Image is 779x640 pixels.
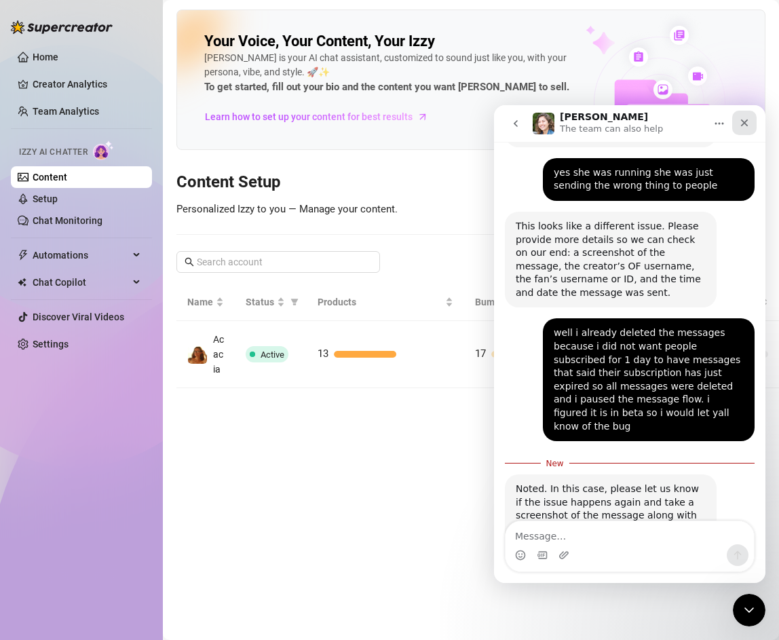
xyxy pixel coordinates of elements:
a: Learn how to set up your content for best results [204,106,438,128]
a: Creator Analytics [33,73,141,95]
span: filter [288,292,301,312]
span: 13 [318,347,328,360]
img: Chat Copilot [18,278,26,287]
span: Bump Messages [475,295,600,309]
span: Chat Copilot [33,271,129,293]
img: logo-BBDzfeDw.svg [11,20,113,34]
a: Team Analytics [33,106,99,117]
span: Acacia [213,334,224,375]
div: Noted. In this case, please let us know if the issue happens again and take a screenshot of the m... [11,369,223,452]
button: Send a message… [233,439,254,461]
span: search [185,257,194,267]
strong: To get started, fill out your bio and the content you want [PERSON_NAME] to sell. [204,81,569,93]
span: Personalized Izzy to you — Manage your content. [176,203,398,215]
img: ai-chatter-content-library-cLFOSyPT.png [554,11,765,149]
span: Izzy AI Chatter [19,146,88,159]
img: Acacia [188,345,207,364]
h3: Content Setup [176,172,765,193]
a: Chat Monitoring [33,215,102,226]
th: Products [307,284,464,321]
span: Automations [33,244,129,266]
span: Name [187,295,213,309]
div: Ella says… [11,369,261,482]
th: Status [235,284,307,321]
input: Search account [197,255,361,269]
img: AI Chatter [93,140,114,160]
span: Learn how to set up your content for best results [205,109,413,124]
th: Bump Messages [464,284,622,321]
span: arrow-right [416,110,430,124]
iframe: Intercom live chat [733,594,765,626]
span: Status [246,295,274,309]
button: Gif picker [43,445,54,455]
button: Upload attachment [64,445,75,455]
div: [PERSON_NAME] is your AI chat assistant, customized to sound just like you, with your persona, vi... [204,51,577,96]
a: Home [33,52,58,62]
textarea: Message… [12,416,260,439]
a: Settings [33,339,69,350]
span: Products [318,295,442,309]
a: Setup [33,193,58,204]
span: filter [290,298,299,306]
iframe: Intercom live chat [494,105,765,583]
button: Emoji picker [21,445,32,455]
a: Content [33,172,67,183]
th: Name [176,284,235,321]
span: Active [261,350,284,360]
span: thunderbolt [18,250,28,261]
span: 17 [475,347,486,360]
a: Discover Viral Videos [33,312,124,322]
h2: Your Voice, Your Content, Your Izzy [204,32,435,51]
div: Noted. In this case, please let us know if the issue happens again and take a screenshot of the m... [22,377,212,444]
